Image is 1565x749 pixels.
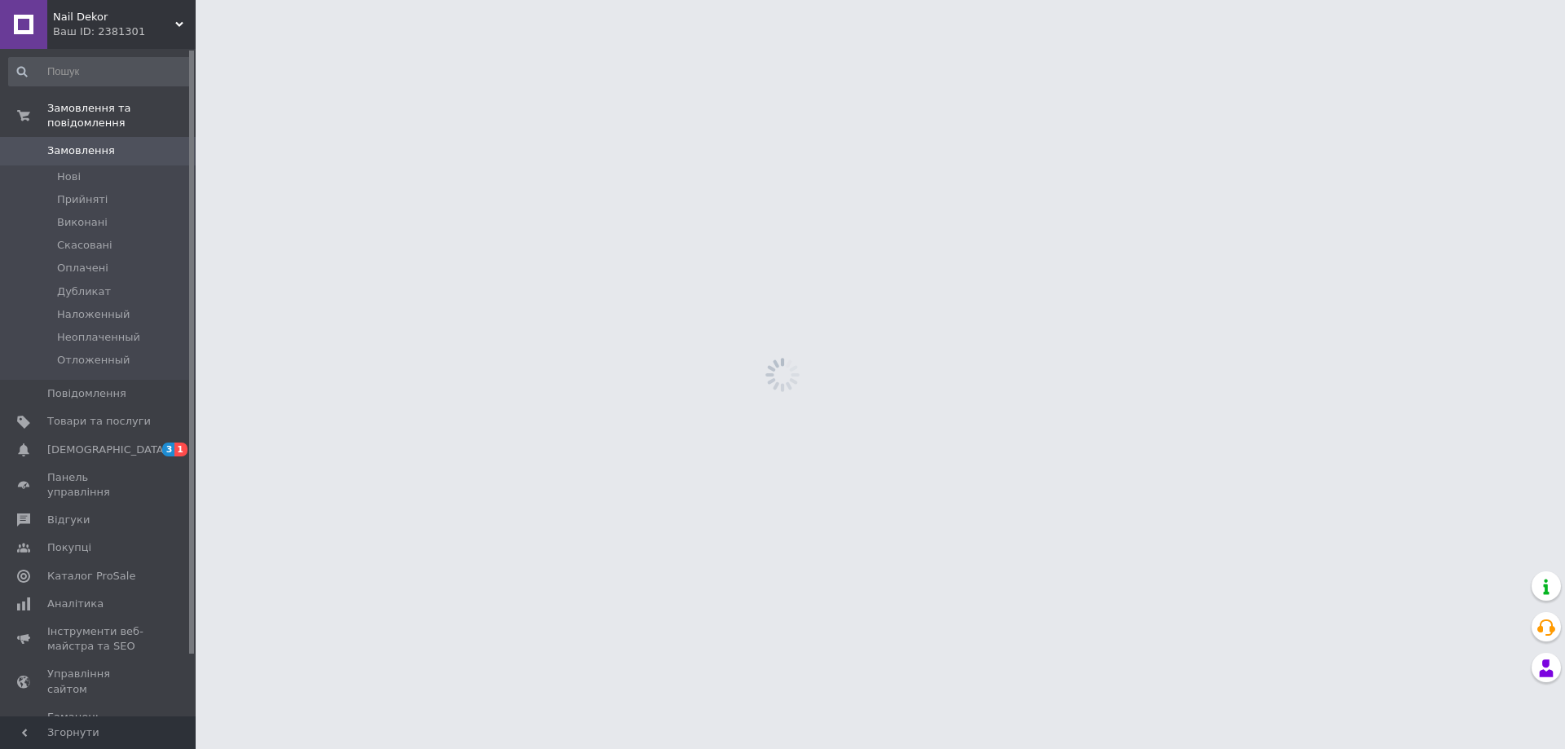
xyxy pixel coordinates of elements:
[47,624,151,654] span: Інструменти веб-майстра та SEO
[57,170,81,184] span: Нові
[47,414,151,429] span: Товари та послуги
[53,10,175,24] span: Nail Dekor
[47,101,196,130] span: Замовлення та повідомлення
[47,470,151,500] span: Панель управління
[57,307,130,322] span: Наложенный
[174,443,187,456] span: 1
[53,24,196,39] div: Ваш ID: 2381301
[47,597,104,611] span: Аналітика
[47,667,151,696] span: Управління сайтом
[47,513,90,527] span: Відгуки
[57,215,108,230] span: Виконані
[47,386,126,401] span: Повідомлення
[47,443,168,457] span: [DEMOGRAPHIC_DATA]
[57,238,112,253] span: Скасовані
[57,284,111,299] span: Дубликат
[57,330,140,345] span: Неоплаченный
[47,710,151,739] span: Гаманець компанії
[8,57,192,86] input: Пошук
[47,143,115,158] span: Замовлення
[57,353,130,368] span: Отложенный
[162,443,175,456] span: 3
[57,192,108,207] span: Прийняті
[47,540,91,555] span: Покупці
[57,261,108,275] span: Оплачені
[47,569,135,584] span: Каталог ProSale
